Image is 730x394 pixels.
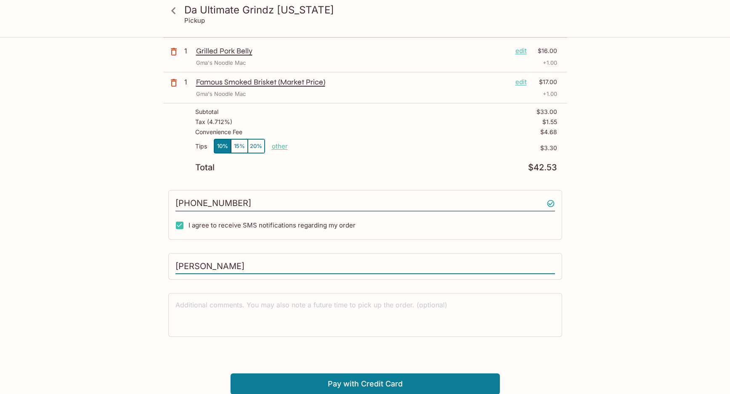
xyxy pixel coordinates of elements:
[195,129,242,135] p: Convenience Fee
[196,59,246,67] p: Gma's Noodle Mac
[528,164,557,172] p: $42.53
[542,119,557,125] p: $1.55
[184,77,193,87] p: 1
[195,164,215,172] p: Total
[188,221,356,229] span: I agree to receive SMS notifications regarding my order
[532,77,557,87] p: $17.00
[231,350,500,370] iframe: Secure payment button frame
[175,259,555,275] input: Enter first and last name
[195,108,218,115] p: Subtotal
[196,46,509,56] p: Grilled Pork Belly
[288,145,557,151] p: $3.30
[532,46,557,56] p: $16.00
[195,143,207,150] p: Tips
[272,142,288,150] button: other
[184,46,193,56] p: 1
[175,196,555,212] input: Enter phone number
[231,139,248,153] button: 15%
[543,59,557,67] p: + 1.00
[214,139,231,153] button: 10%
[184,16,205,24] p: Pickup
[248,139,265,153] button: 20%
[515,46,527,56] p: edit
[540,129,557,135] p: $4.68
[536,108,557,115] p: $33.00
[184,3,560,16] h3: Da Ultimate Grindz [US_STATE]
[543,90,557,98] p: + 1.00
[196,77,509,87] p: Famous Smoked Brisket (Market Price)
[196,90,246,98] p: Gma's Noodle Mac
[515,77,527,87] p: edit
[195,119,232,125] p: Tax ( 4.712% )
